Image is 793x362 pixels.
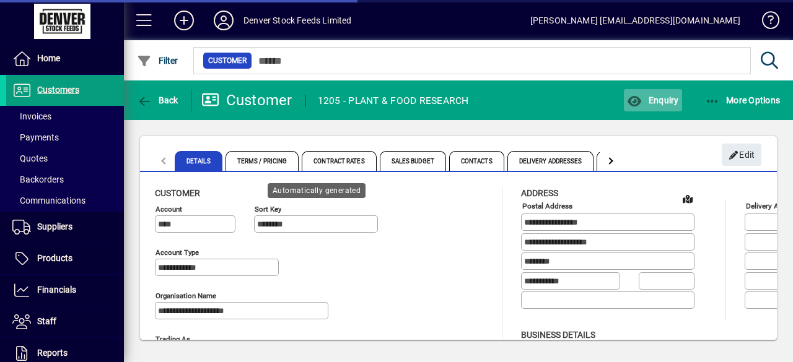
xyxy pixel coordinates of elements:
span: Business details [521,330,595,340]
a: Backorders [6,169,124,190]
app-page-header-button: Back [124,89,192,111]
span: More Options [705,95,781,105]
a: Products [6,243,124,274]
span: Edit [729,145,755,165]
button: Profile [204,9,243,32]
span: Quotes [12,153,48,163]
span: Backorders [12,175,64,184]
a: Knowledge Base [753,2,778,43]
mat-label: Account [156,205,182,213]
button: Filter [134,50,182,72]
mat-label: Account Type [156,248,199,257]
a: Communications [6,190,124,211]
div: 1205 - PLANT & FOOD RESEARCH [318,91,469,111]
mat-label: Trading as [156,335,190,343]
span: Back [137,95,178,105]
a: Invoices [6,106,124,127]
div: [PERSON_NAME] [EMAIL_ADDRESS][DOMAIN_NAME] [530,11,740,30]
span: Sales Budget [380,151,446,171]
span: Details [175,151,222,171]
button: Back [134,89,182,111]
button: Edit [722,144,761,166]
span: Customer [155,188,200,198]
mat-label: Organisation name [156,291,216,300]
a: Quotes [6,148,124,169]
span: Filter [137,56,178,66]
span: Reports [37,348,68,358]
a: Payments [6,127,124,148]
a: Financials [6,275,124,306]
span: Financials [37,285,76,295]
div: Customer [201,90,292,110]
a: View on map [678,189,698,209]
span: Terms / Pricing [226,151,299,171]
div: Denver Stock Feeds Limited [243,11,352,30]
span: Address [521,188,558,198]
span: Customers [37,85,79,95]
span: Communications [12,196,85,205]
span: Invoices [12,111,51,121]
mat-label: Sort key [255,205,281,213]
button: Add [164,9,204,32]
span: Enquiry [627,95,678,105]
a: Staff [6,306,124,337]
button: More Options [702,89,784,111]
span: Delivery Addresses [507,151,594,171]
span: Payments [12,132,59,142]
span: Customer [208,54,247,67]
span: Documents / Images [597,151,686,171]
span: Staff [37,316,56,326]
div: Automatically generated [268,183,366,198]
span: Contract Rates [302,151,376,171]
a: Home [6,43,124,74]
button: Enquiry [624,89,681,111]
span: Products [37,253,72,263]
span: Contacts [449,151,504,171]
a: Suppliers [6,212,124,243]
span: Suppliers [37,222,72,231]
span: Home [37,53,60,63]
